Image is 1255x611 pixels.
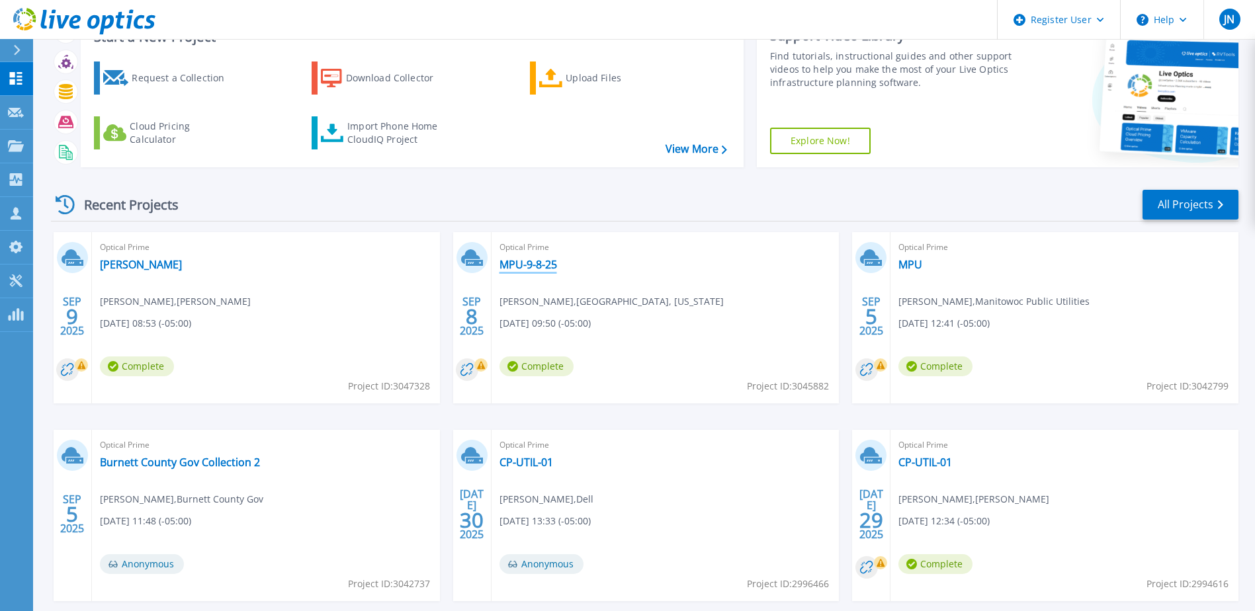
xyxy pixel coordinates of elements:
span: Optical Prime [100,438,432,452]
a: Request a Collection [94,61,241,95]
a: All Projects [1143,190,1238,220]
span: [DATE] 13:33 (-05:00) [499,514,591,528]
span: Optical Prime [499,438,832,452]
span: Project ID: 3045882 [747,379,829,393]
span: [PERSON_NAME] , Manitowoc Public Utilities [898,294,1090,309]
div: Find tutorials, instructional guides and other support videos to help you make the most of your L... [770,50,1016,89]
span: [DATE] 12:34 (-05:00) [898,514,990,528]
span: Complete [499,356,574,376]
span: [PERSON_NAME] , [PERSON_NAME] [100,294,251,309]
span: [DATE] 11:48 (-05:00) [100,514,191,528]
span: [PERSON_NAME] , [GEOGRAPHIC_DATA], [US_STATE] [499,294,724,309]
div: Cloud Pricing Calculator [130,120,236,146]
span: 5 [865,311,877,322]
a: MPU-9-8-25 [499,258,557,271]
span: Complete [100,356,174,376]
span: 5 [66,509,78,520]
div: SEP 2025 [459,292,484,341]
span: Project ID: 3042737 [348,577,430,591]
div: [DATE] 2025 [859,490,884,538]
a: Explore Now! [770,128,871,154]
span: Anonymous [100,554,184,574]
div: Download Collector [346,65,452,91]
span: Anonymous [499,554,584,574]
a: Cloud Pricing Calculator [94,116,241,149]
span: Project ID: 3042799 [1147,379,1229,393]
a: Download Collector [312,61,459,95]
a: [PERSON_NAME] [100,258,182,271]
span: 8 [466,311,478,322]
span: 29 [859,514,883,526]
a: Burnett County Gov Collection 2 [100,456,260,469]
a: MPU [898,258,922,271]
span: [DATE] 12:41 (-05:00) [898,316,990,331]
span: [DATE] 09:50 (-05:00) [499,316,591,331]
span: [DATE] 08:53 (-05:00) [100,316,191,331]
span: Optical Prime [898,240,1231,255]
span: Optical Prime [100,240,432,255]
h3: Start a New Project [94,30,726,44]
div: Upload Files [566,65,671,91]
div: SEP 2025 [60,292,85,341]
div: SEP 2025 [60,490,85,538]
span: Project ID: 3047328 [348,379,430,393]
span: Project ID: 2994616 [1147,577,1229,591]
span: 9 [66,311,78,322]
span: JN [1224,14,1234,24]
a: CP-UTIL-01 [898,456,952,469]
span: [PERSON_NAME] , [PERSON_NAME] [898,492,1049,507]
span: Complete [898,554,973,574]
span: 30 [460,514,484,526]
div: Request a Collection [132,65,238,91]
a: View More [666,143,727,155]
span: Complete [898,356,973,376]
a: CP-UTIL-01 [499,456,553,469]
div: Recent Projects [51,188,196,221]
div: SEP 2025 [859,292,884,341]
div: [DATE] 2025 [459,490,484,538]
a: Upload Files [530,61,677,95]
span: Optical Prime [898,438,1231,452]
div: Import Phone Home CloudIQ Project [347,120,451,146]
span: [PERSON_NAME] , Burnett County Gov [100,492,263,507]
span: Optical Prime [499,240,832,255]
span: [PERSON_NAME] , Dell [499,492,593,507]
span: Project ID: 2996466 [747,577,829,591]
